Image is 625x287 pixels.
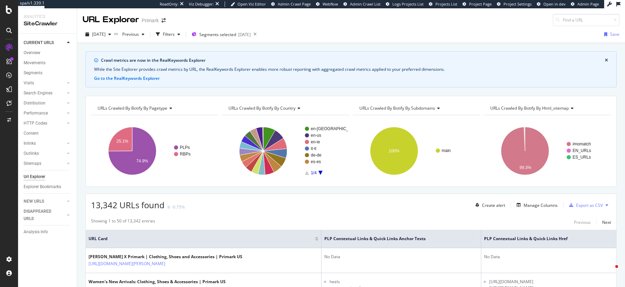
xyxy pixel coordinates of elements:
text: ES_URLs [573,155,591,160]
div: While the Site Explorer provides crawl metrics by URL, the RealKeywords Explorer enables more rob... [94,66,608,73]
a: Performance [24,110,65,117]
h4: URLs Crawled By Botify By html_sitemap [489,103,605,114]
h4: URLs Crawled By Botify By pagetype [96,103,212,114]
span: Admin Crawl Page [278,1,311,7]
div: Performance [24,110,48,117]
text: 74.9% [136,159,148,163]
span: Logs Projects List [392,1,424,7]
button: Create alert [473,200,505,211]
text: 1/4 [311,170,317,175]
a: Explorer Bookmarks [24,183,72,191]
div: Outlinks [24,150,39,157]
text: #nomatch [573,142,591,146]
span: Open in dev [543,1,566,7]
a: Admin Page [571,1,599,7]
div: Save [610,31,619,37]
a: Open in dev [537,1,566,7]
text: 100% [389,149,400,153]
span: Webflow [323,1,338,7]
a: Projects List [429,1,457,7]
div: info banner [85,51,617,87]
a: Admin Crawl Page [271,1,311,7]
div: URL Explorer [83,14,139,26]
a: Admin Crawl List [343,1,381,7]
span: Project Settings [503,1,532,7]
a: Project Settings [497,1,532,7]
a: Distribution [24,100,65,107]
span: URL Card [89,236,313,242]
a: [URL][DOMAIN_NAME][PERSON_NAME] [89,260,165,267]
div: Previous [574,219,591,225]
div: Women's New Arrivals: Clothing, Shoes & Accessories | Primark US [89,279,226,285]
button: Previous [574,218,591,226]
text: en-[GEOGRAPHIC_DATA] [311,126,360,131]
span: URLs Crawled By Botify By pagetype [98,105,167,111]
a: NEW URLS [24,198,65,205]
span: Project Page [469,1,492,7]
span: Admin Page [577,1,599,7]
div: Manage Columns [524,202,558,208]
a: DISAPPEARED URLS [24,208,65,222]
div: Primark [142,17,159,24]
a: Open Viz Editor [231,1,266,7]
h4: URLs Crawled By Botify By subdomains [358,103,474,114]
text: it-it [311,146,317,151]
li: [URL][DOMAIN_NAME] [489,279,614,285]
a: Inlinks [24,140,65,147]
div: Analysis Info [24,228,48,236]
text: de-de [311,153,322,158]
span: 2025 Oct. 12th [92,31,106,37]
a: Project Page [462,1,492,7]
a: Logs Projects List [386,1,424,7]
div: -0.75% [172,204,185,210]
a: Content [24,130,72,137]
div: ReadOnly: [160,1,178,7]
text: RBPs [180,152,191,157]
div: Export as CSV [576,202,603,208]
div: Viz Debugger: [189,1,214,7]
div: Overview [24,49,40,57]
div: Inlinks [24,140,36,147]
svg: A chart. [91,121,217,181]
span: Open Viz Editor [237,1,266,7]
a: Analysis Info [24,228,72,236]
svg: A chart. [353,121,479,181]
span: Admin Crawl List [350,1,381,7]
text: 99.3% [519,165,531,170]
div: No Data [484,254,614,260]
div: A chart. [222,121,348,181]
div: Showing 1 to 50 of 13,342 entries [91,218,155,226]
div: Visits [24,79,34,87]
span: URLs Crawled By Botify By country [228,105,295,111]
text: 25.1% [116,139,128,144]
button: Filters [153,29,183,40]
span: URLs Crawled By Botify By html_sitemap [490,105,569,111]
text: main [442,148,451,153]
div: [DATE] [238,32,251,37]
a: Visits [24,79,65,87]
text: en-ie [311,140,320,144]
span: vs [114,31,119,36]
a: HTTP Codes [24,120,65,127]
svg: A chart. [484,121,610,181]
iframe: Intercom live chat [601,263,618,280]
a: Segments [24,69,72,77]
button: Export as CSV [566,200,603,211]
h4: URLs Crawled By Botify By country [227,103,343,114]
span: Segments selected [199,32,236,37]
input: Find a URL [553,14,619,26]
a: CURRENT URLS [24,39,65,47]
button: Previous [119,29,147,40]
a: Outlinks [24,150,65,157]
div: Explorer Bookmarks [24,183,61,191]
a: Sitemaps [24,160,65,167]
text: EN_URLs [573,148,591,153]
div: No Data [324,254,478,260]
div: NEW URLS [24,198,44,205]
div: arrow-right-arrow-left [161,18,166,23]
div: CURRENT URLS [24,39,54,47]
button: close banner [603,56,610,65]
a: Movements [24,59,72,67]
